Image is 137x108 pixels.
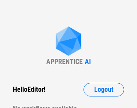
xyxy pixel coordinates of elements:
[85,58,91,66] div: AI
[94,86,113,93] span: Logout
[51,26,86,58] img: Apprentice AI
[13,83,45,96] div: Hello Editor !
[83,83,124,96] button: Logout
[46,58,83,66] div: APPRENTICE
